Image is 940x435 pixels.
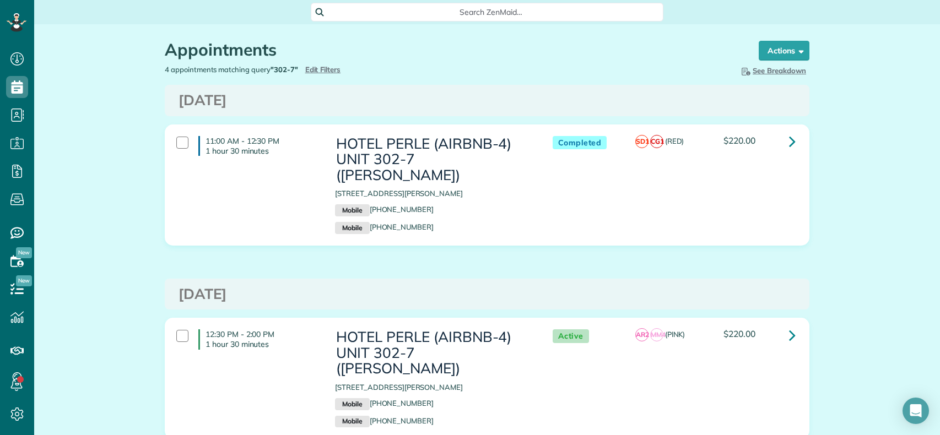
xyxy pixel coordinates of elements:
[665,330,685,339] span: (PINK)
[305,65,341,74] a: Edit Filters
[335,416,434,425] a: Mobile[PHONE_NUMBER]
[723,135,755,146] span: $220.00
[553,329,589,343] span: Active
[335,416,369,428] small: Mobile
[206,339,318,349] p: 1 hour 30 minutes
[903,398,929,424] div: Open Intercom Messenger
[335,398,369,410] small: Mobile
[650,328,663,341] span: MM4
[156,64,487,75] div: 4 appointments matching query
[198,136,318,156] h4: 11:00 AM - 12:30 PM
[736,64,809,77] button: See Breakdown
[739,66,806,75] span: See Breakdown
[635,135,649,148] span: SD1
[198,329,318,349] h4: 12:30 PM - 2:00 PM
[179,286,796,302] h3: [DATE]
[635,328,649,341] span: AR2
[759,41,809,61] button: Actions
[335,136,530,183] h3: HOTEL PERLE (AIRBNB-4) UNIT 302-7 ([PERSON_NAME])
[165,41,738,59] h1: Appointments
[335,222,369,234] small: Mobile
[16,247,32,258] span: New
[335,222,434,231] a: Mobile[PHONE_NUMBER]
[16,275,32,286] span: New
[335,204,369,216] small: Mobile
[335,188,530,199] p: [STREET_ADDRESS][PERSON_NAME]
[271,65,298,74] strong: "302-7"
[335,329,530,377] h3: HOTEL PERLE (AIRBNB-4) UNIT 302-7 ([PERSON_NAME])
[179,93,796,108] h3: [DATE]
[665,137,684,145] span: (RED)
[206,146,318,156] p: 1 hour 30 minutes
[335,205,434,214] a: Mobile[PHONE_NUMBER]
[723,328,755,339] span: $220.00
[335,382,530,393] p: [STREET_ADDRESS][PERSON_NAME]
[553,136,607,150] span: Completed
[650,135,663,148] span: CG1
[335,399,434,407] a: Mobile[PHONE_NUMBER]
